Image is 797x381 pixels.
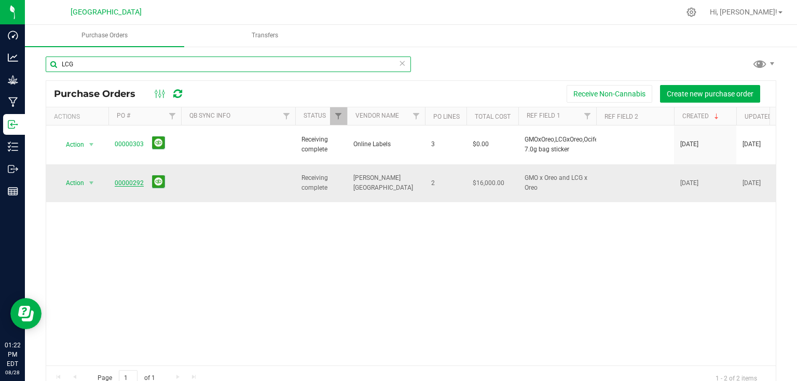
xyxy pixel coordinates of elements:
inline-svg: Outbound [8,164,18,174]
span: Purchase Orders [54,88,146,100]
span: 2 [431,178,460,188]
button: Receive Non-Cannabis [567,85,652,103]
a: QB Sync Info [189,112,230,119]
button: Create new purchase order [660,85,760,103]
span: select [85,176,98,190]
span: [DATE] [680,139,698,149]
span: Purchase Orders [67,31,142,40]
a: PO # [117,112,130,119]
iframe: Resource center [10,298,42,329]
a: Status [304,112,326,119]
inline-svg: Inventory [8,142,18,152]
a: Filter [164,107,181,125]
a: 00000292 [115,179,144,187]
inline-svg: Reports [8,186,18,196]
span: Hi, [PERSON_NAME]! [710,8,777,16]
a: Created [682,112,721,120]
span: [PERSON_NAME][GEOGRAPHIC_DATA] [353,173,419,193]
a: Updated [745,113,772,120]
a: 00000303 [115,140,144,148]
a: Transfers [185,25,345,47]
span: [GEOGRAPHIC_DATA] [71,8,142,17]
span: Action [57,176,85,190]
a: Filter [579,107,596,125]
span: Clear [398,57,406,70]
span: $16,000.00 [473,178,504,188]
a: PO Lines [433,113,460,120]
inline-svg: Analytics [8,52,18,63]
a: Filter [330,107,347,125]
p: 01:22 PM EDT [5,341,20,369]
inline-svg: Dashboard [8,30,18,40]
span: GMOxOreo,LCGxOreo,Ocifer 7.0g bag sticker [525,135,600,154]
inline-svg: Inbound [8,119,18,130]
span: Receiving complete [301,135,341,154]
span: GMO x Oreo and LCG x Oreo [525,173,590,193]
a: Filter [278,107,295,125]
span: $0.00 [473,139,489,149]
span: Receiving complete [301,173,341,193]
span: [DATE] [743,178,761,188]
a: Total Cost [475,113,511,120]
input: Search Purchase Order ID, Vendor Name and Ref Field 1 [46,57,411,72]
span: 3 [431,139,460,149]
inline-svg: Manufacturing [8,97,18,107]
span: [DATE] [743,139,761,149]
a: Purchase Orders [25,25,184,47]
a: Filter [408,107,425,125]
span: Action [57,137,85,152]
span: Create new purchase order [667,90,753,98]
span: Transfers [238,31,292,40]
inline-svg: Grow [8,75,18,85]
span: [DATE] [680,178,698,188]
a: Ref Field 2 [604,113,638,120]
a: Ref Field 1 [527,112,560,119]
p: 08/28 [5,369,20,376]
div: Manage settings [685,7,698,17]
div: Actions [54,113,104,120]
a: Vendor Name [355,112,399,119]
span: Online Labels [353,139,419,149]
span: select [85,137,98,152]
